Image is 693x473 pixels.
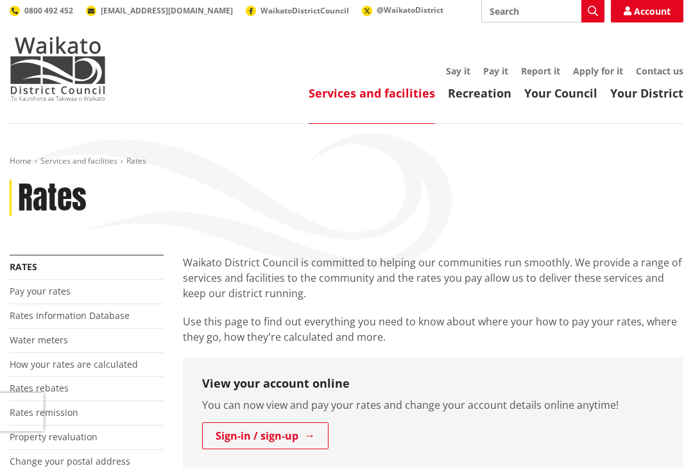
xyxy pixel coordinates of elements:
a: Pay your rates [10,285,71,297]
span: WaikatoDistrictCouncil [261,5,349,16]
a: Home [10,155,31,166]
p: Use this page to find out everything you need to know about where your how to pay your rates, whe... [183,314,683,345]
a: Your District [610,85,683,101]
a: Services and facilities [309,85,435,101]
a: Sign-in / sign-up [202,422,329,449]
a: How your rates are calculated [10,358,138,370]
a: Report it [521,65,560,77]
span: @WaikatoDistrict [377,4,443,15]
a: Pay it [483,65,508,77]
span: Rates [126,155,146,166]
a: Rates [10,261,37,273]
nav: breadcrumb [10,156,683,167]
a: @WaikatoDistrict [362,4,443,15]
a: Rates rebates [10,382,69,394]
p: Waikato District Council is committed to helping our communities run smoothly. We provide a range... [183,255,683,301]
a: Services and facilities [40,155,117,166]
p: You can now view and pay your rates and change your account details online anytime! [202,397,664,413]
h1: Rates [18,180,87,217]
a: Rates Information Database [10,309,130,322]
a: Property revaluation [10,431,98,443]
img: Waikato District Council - Te Kaunihera aa Takiwaa o Waikato [10,37,106,101]
h3: View your account online [202,377,664,391]
a: Your Council [524,85,597,101]
span: 0800 492 452 [24,5,73,16]
a: Say it [446,65,470,77]
a: Change your postal address [10,455,130,467]
a: Recreation [448,85,511,101]
a: Water meters [10,334,68,346]
a: 0800 492 452 [10,5,73,16]
iframe: Messenger Launcher [634,419,680,465]
a: Contact us [636,65,683,77]
a: WaikatoDistrictCouncil [246,5,349,16]
a: [EMAIL_ADDRESS][DOMAIN_NAME] [86,5,233,16]
a: Apply for it [573,65,623,77]
a: Rates remission [10,406,78,418]
span: [EMAIL_ADDRESS][DOMAIN_NAME] [101,5,233,16]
